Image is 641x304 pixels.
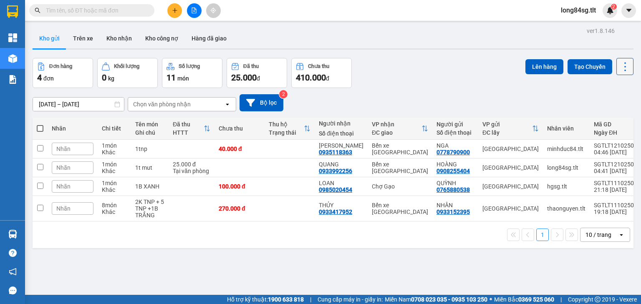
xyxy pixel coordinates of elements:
div: Chưa thu [308,63,329,69]
button: Chưa thu410.000đ [291,58,352,88]
div: 40.000 đ [219,146,260,152]
div: Nhân viên [547,125,585,132]
input: Tìm tên, số ĐT hoặc mã đơn [46,6,144,15]
button: Khối lượng0kg [97,58,158,88]
div: hgsg.tlt [547,183,585,190]
div: Ghi chú [135,129,164,136]
div: Tên món [135,121,164,128]
div: Ngày ĐH [594,129,637,136]
span: | [310,295,311,304]
span: 11 [167,73,176,83]
img: warehouse-icon [8,54,17,63]
th: Toggle SortBy [169,118,215,140]
button: Đã thu25.000đ [227,58,287,88]
span: copyright [595,296,601,302]
div: Đơn hàng [49,63,72,69]
div: Hương Lê [319,142,363,149]
div: NGA [437,142,474,149]
strong: 1900 633 818 [268,296,304,303]
div: Khối lượng [114,63,139,69]
span: notification [9,268,17,276]
th: Toggle SortBy [368,118,432,140]
div: Chợ Gạo [372,183,428,190]
div: 1 món [102,161,127,168]
span: | [560,295,562,304]
span: Nhãn [56,205,71,212]
span: Nhãn [56,183,71,190]
button: Kho công nợ [139,28,185,48]
svg: open [224,101,231,108]
button: Tạo Chuyến [568,59,612,74]
span: kg [108,75,114,82]
span: 2 [612,4,615,10]
div: 1t mut [135,164,164,171]
div: Số điện thoại [319,130,363,137]
button: Kho nhận [100,28,139,48]
div: Khác [102,168,127,174]
div: HOÀNG [437,161,474,168]
div: Khác [102,149,127,156]
div: 0933417952 [319,209,352,215]
div: 8 món [102,202,127,209]
div: QUỲNH [437,180,474,186]
strong: 0369 525 060 [518,296,554,303]
button: Lên hàng [525,59,563,74]
span: Cung cấp máy in - giấy in: [318,295,383,304]
div: ver 1.8.146 [587,26,615,35]
div: minhduc84.tlt [547,146,585,152]
button: 1 [536,229,549,241]
div: Bến xe [GEOGRAPHIC_DATA] [372,142,428,156]
span: message [9,286,17,294]
span: 410.000 [296,73,326,83]
div: [GEOGRAPHIC_DATA] [482,164,539,171]
button: plus [167,3,182,18]
div: Chọn văn phòng nhận [133,100,191,108]
div: Chưa thu [219,125,260,132]
th: Toggle SortBy [265,118,315,140]
div: THỦY [319,202,363,209]
th: Toggle SortBy [478,118,543,140]
div: 0933992256 [319,168,352,174]
button: aim [206,3,221,18]
div: 0908255404 [437,168,470,174]
button: caret-down [621,3,636,18]
span: Nhãn [56,164,71,171]
button: Trên xe [66,28,100,48]
div: 100.000 đ [219,183,260,190]
span: file-add [191,8,197,13]
div: Bến xe [GEOGRAPHIC_DATA] [372,161,428,174]
span: đ [257,75,260,82]
span: aim [210,8,216,13]
div: ĐC giao [372,129,421,136]
div: 25.000 đ [173,161,210,168]
sup: 2 [279,90,288,98]
div: 1tnp [135,146,164,152]
span: caret-down [625,7,633,14]
div: Mã GD [594,121,637,128]
span: Miền Bắc [494,295,554,304]
span: plus [172,8,178,13]
div: 1B XANH [135,183,164,190]
button: Hàng đã giao [185,28,233,48]
span: long84sg.tlt [554,5,603,15]
div: 0935118363 [319,149,352,156]
div: 2K TNP + 5 TNP +1B TRẮNG [135,198,164,219]
div: ĐC lấy [482,129,532,136]
span: Hỗ trợ kỹ thuật: [227,295,304,304]
span: Miền Nam [385,295,487,304]
div: 0765880538 [437,186,470,193]
div: 270.000 đ [219,205,260,212]
span: đ [326,75,329,82]
div: Người nhận [319,120,363,127]
div: 1 món [102,142,127,149]
img: warehouse-icon [8,230,17,239]
button: Kho gửi [33,28,66,48]
div: Khác [102,186,127,193]
div: [GEOGRAPHIC_DATA] [482,146,539,152]
div: 0778790900 [437,149,470,156]
img: dashboard-icon [8,33,17,42]
div: Số lượng [179,63,200,69]
span: Nhãn [56,146,71,152]
strong: 0708 023 035 - 0935 103 250 [411,296,487,303]
button: file-add [187,3,202,18]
